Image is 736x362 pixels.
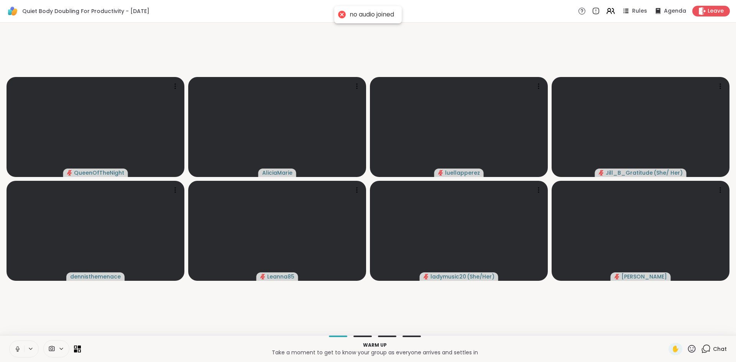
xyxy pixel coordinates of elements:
img: ShareWell Logomark [6,5,19,18]
span: Jill_B_Gratitude [606,169,653,177]
span: AliciaMarie [262,169,292,177]
span: audio-muted [614,274,620,279]
span: Rules [632,7,647,15]
span: Chat [713,345,727,353]
span: audio-muted [67,170,72,175]
span: audio-muted [599,170,604,175]
span: luellapperez [445,169,480,177]
p: Take a moment to get to know your group as everyone arrives and settles in [85,349,664,356]
span: [PERSON_NAME] [621,273,667,280]
span: Quiet Body Doubling For Productivity - [DATE] [22,7,149,15]
span: Leave [708,7,724,15]
span: ladymusic20 [430,273,466,280]
span: QueenOfTheNight [74,169,124,177]
span: dennisthemenace [70,273,121,280]
span: ( She/Her ) [467,273,495,280]
span: audio-muted [260,274,266,279]
span: audio-muted [438,170,444,175]
div: no audio joined [350,11,394,19]
span: ( She/ Her ) [654,169,683,177]
p: Warm up [85,342,664,349]
span: ✋ [672,344,679,354]
span: Agenda [664,7,686,15]
span: audio-muted [424,274,429,279]
span: Leanna85 [267,273,294,280]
